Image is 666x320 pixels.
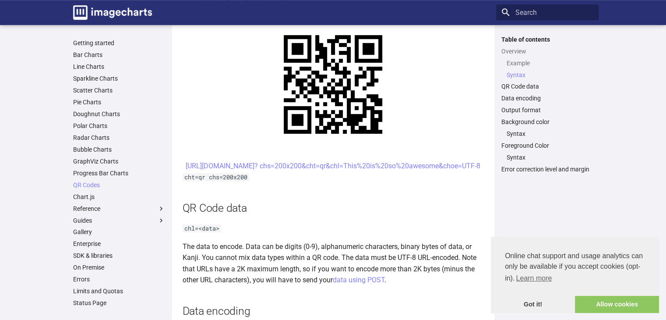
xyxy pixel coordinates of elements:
a: QR Code data [501,82,593,90]
a: data using POST [333,276,384,284]
a: Overview [501,47,593,55]
label: Table of contents [496,36,599,43]
a: SDK & libraries [73,252,165,260]
a: Radar Charts [73,134,165,142]
h2: QR Code data [183,200,484,216]
a: QR Codes [73,181,165,189]
a: Pie Charts [73,98,165,106]
a: Background color [501,118,593,126]
a: Sparkline Charts [73,75,165,82]
a: Error correction level and margin [501,165,593,173]
a: Errors [73,275,165,283]
img: chart [264,15,402,153]
a: [URL][DOMAIN_NAME]? chs=200x200&cht=qr&chl=This%20is%20so%20awesome&choe=UTF-8 [186,162,480,170]
a: Chart.js [73,193,165,201]
a: Syntax [507,71,593,79]
a: Gallery [73,228,165,236]
p: The data to encode. Data can be digits (0-9), alphanumeric characters, binary bytes of data, or K... [183,241,484,286]
a: Line Charts [73,63,165,71]
div: cookieconsent [491,237,659,313]
a: Scatter Charts [73,86,165,94]
a: dismiss cookie message [491,296,575,313]
a: Example [507,59,593,67]
code: cht=qr chs=200x200 [183,173,249,181]
nav: Foreground Color [501,153,593,161]
a: Limits and Quotas [73,287,165,295]
a: Status Page [73,299,165,307]
a: Bar Charts [73,51,165,59]
a: Bubble Charts [73,146,165,153]
label: Guides [73,217,165,224]
a: Polar Charts [73,122,165,130]
a: allow cookies [575,296,659,313]
a: On Premise [73,263,165,271]
a: Syntax [507,130,593,138]
a: Progress Bar Charts [73,169,165,177]
a: Output format [501,106,593,114]
h2: Data encoding [183,303,484,319]
span: Online chat support and usage analytics can only be available if you accept cookies (opt-in). [505,251,645,285]
label: Reference [73,205,165,213]
code: chl=<data> [183,224,221,232]
a: Syntax [507,153,593,161]
nav: Background color [501,130,593,138]
a: Enterprise [73,240,165,248]
a: Getting started [73,39,165,47]
img: logo [73,5,152,20]
nav: Overview [501,59,593,79]
nav: Table of contents [496,36,599,174]
a: Doughnut Charts [73,110,165,118]
a: Image-Charts documentation [70,2,155,23]
a: GraphViz Charts [73,157,165,165]
a: Foreground Color [501,142,593,149]
input: Search [496,4,599,20]
a: learn more about cookies [514,272,553,285]
a: Data encoding [501,94,593,102]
